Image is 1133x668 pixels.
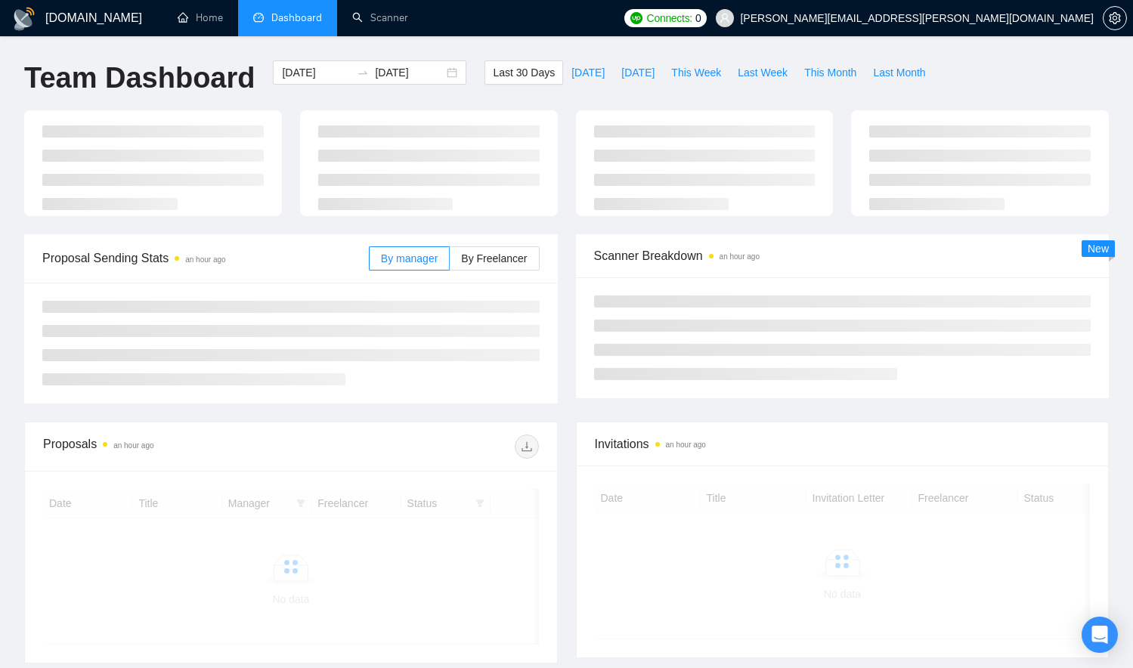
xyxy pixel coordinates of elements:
span: Last Week [738,64,788,81]
button: This Week [663,60,729,85]
span: Proposal Sending Stats [42,249,369,268]
button: Last Week [729,60,796,85]
input: Start date [282,64,351,81]
button: [DATE] [563,60,613,85]
div: Open Intercom Messenger [1082,617,1118,653]
span: swap-right [357,66,369,79]
time: an hour ago [113,441,153,450]
input: End date [375,64,444,81]
button: setting [1103,6,1127,30]
span: Connects: [647,10,692,26]
span: Scanner Breakdown [594,246,1091,265]
button: Last 30 Days [484,60,563,85]
span: By Freelancer [461,252,527,264]
img: upwork-logo.png [630,12,642,24]
span: to [357,66,369,79]
button: This Month [796,60,865,85]
time: an hour ago [666,441,706,449]
span: dashboard [253,12,264,23]
span: By manager [381,252,438,264]
span: [DATE] [621,64,655,81]
div: Proposals [43,435,291,459]
a: searchScanner [352,11,408,24]
button: Last Month [865,60,933,85]
span: This Week [671,64,721,81]
span: Last 30 Days [493,64,555,81]
span: 0 [695,10,701,26]
img: logo [12,7,36,31]
button: [DATE] [613,60,663,85]
time: an hour ago [720,252,760,261]
span: [DATE] [571,64,605,81]
span: New [1088,243,1109,255]
a: setting [1103,12,1127,24]
time: an hour ago [185,255,225,264]
span: Dashboard [271,11,322,24]
span: Invitations [595,435,1091,453]
span: This Month [804,64,856,81]
span: user [720,13,730,23]
span: Last Month [873,64,925,81]
a: homeHome [178,11,223,24]
span: setting [1104,12,1126,24]
h1: Team Dashboard [24,60,255,96]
